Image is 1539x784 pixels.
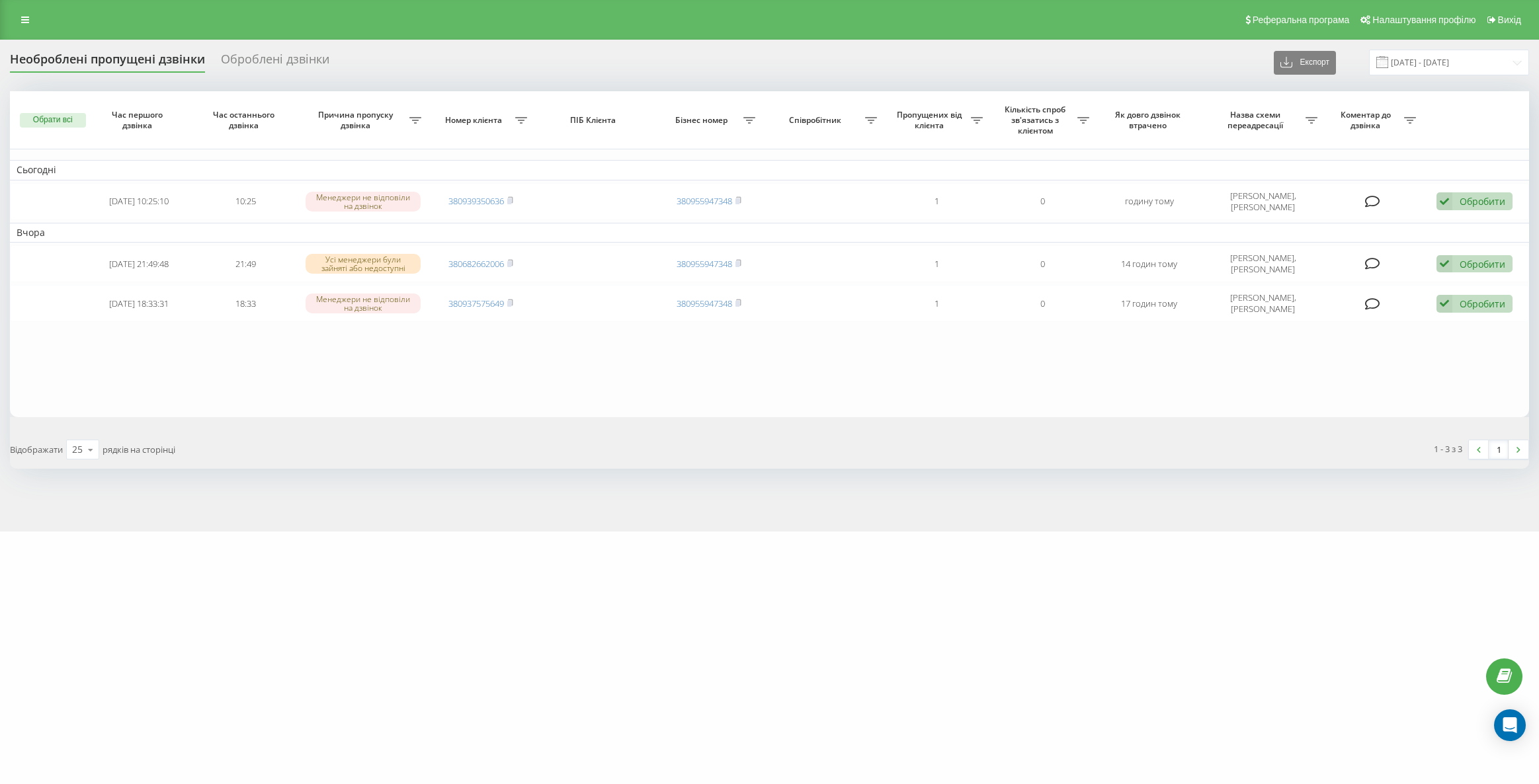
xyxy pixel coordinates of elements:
a: 380939350636 [448,195,504,207]
td: 21:49 [192,245,299,282]
td: Вчора [10,223,1529,243]
td: 0 [989,183,1096,220]
td: 1 [884,183,990,220]
button: Обрати всі [20,113,86,128]
span: Час першого дзвінка [97,110,181,130]
div: Менеджери не відповіли на дзвінок [306,192,421,212]
td: 17 годин тому [1096,285,1202,322]
td: 0 [989,285,1096,322]
a: 380955947348 [677,195,732,207]
span: Співробітник [769,115,865,126]
td: [DATE] 21:49:48 [86,245,192,282]
div: Обробити [1460,195,1505,208]
span: Бізнес номер [662,115,743,126]
span: Коментар до дзвінка [1331,110,1404,130]
span: Номер клієнта [435,115,516,126]
a: 380955947348 [677,258,732,270]
div: 25 [72,443,83,456]
span: Кількість спроб зв'язатись з клієнтом [996,104,1077,136]
td: 0 [989,245,1096,282]
div: Оброблені дзвінки [221,52,329,73]
td: [DATE] 18:33:31 [86,285,192,322]
span: Пропущених від клієнта [890,110,972,130]
a: 380937575649 [448,297,504,309]
td: 14 годин тому [1096,245,1202,282]
td: [DATE] 10:25:10 [86,183,192,220]
td: 10:25 [192,183,299,220]
span: Налаштування профілю [1372,15,1476,25]
button: Експорт [1274,51,1336,75]
span: Відображати [10,444,63,455]
td: [PERSON_NAME], [PERSON_NAME] [1202,285,1324,322]
a: 1 [1489,440,1509,459]
td: 1 [884,245,990,282]
div: Менеджери не відповіли на дзвінок [306,294,421,313]
span: Вихід [1498,15,1521,25]
td: 18:33 [192,285,299,322]
span: рядків на сторінці [103,444,175,455]
span: Назва схеми переадресації [1209,110,1306,130]
a: 380682662006 [448,258,504,270]
td: [PERSON_NAME], [PERSON_NAME] [1202,245,1324,282]
td: годину тому [1096,183,1202,220]
td: 1 [884,285,990,322]
span: Реферальна програма [1253,15,1350,25]
div: Усі менеджери були зайняті або недоступні [306,254,421,274]
div: Обробити [1460,258,1505,270]
div: Необроблені пропущені дзвінки [10,52,205,73]
span: ПІБ Клієнта [546,115,644,126]
td: [PERSON_NAME], [PERSON_NAME] [1202,183,1324,220]
div: Обробити [1460,297,1505,310]
td: Сьогодні [10,160,1529,180]
span: Причина пропуску дзвінка [305,110,409,130]
span: Час останнього дзвінка [204,110,288,130]
a: 380955947348 [677,297,732,309]
span: Як довго дзвінок втрачено [1107,110,1191,130]
div: 1 - 3 з 3 [1434,442,1462,455]
div: Open Intercom Messenger [1494,709,1526,741]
